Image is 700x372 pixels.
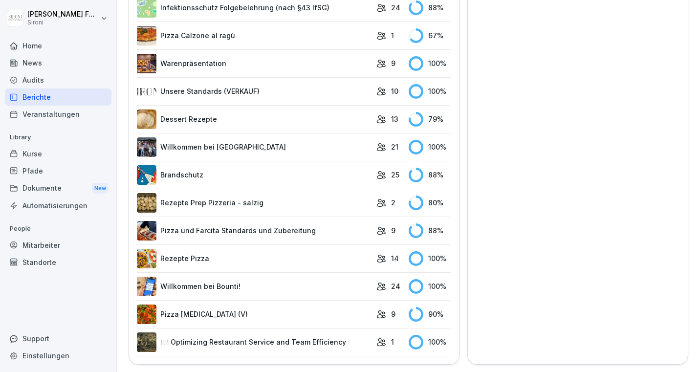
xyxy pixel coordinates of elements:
p: 2 [391,197,395,208]
div: Support [5,330,111,347]
a: Willkommen bei Bounti! [137,277,372,296]
p: 14 [391,253,399,263]
p: 9 [391,225,395,236]
a: Veranstaltungen [5,106,111,123]
a: DokumenteNew [5,179,111,197]
a: Automatisierungen [5,197,111,214]
div: 88 % [409,223,452,238]
p: Sironi [27,19,99,26]
p: 25 [391,170,399,180]
div: 100 % [409,140,452,154]
a: News [5,54,111,71]
div: 88 % [409,0,452,15]
div: 79 % [409,112,452,127]
p: 1 [391,337,394,347]
div: New [92,183,109,194]
a: 🍽️ Optimizing Restaurant Service and Team Efficiency [137,332,372,352]
img: m0qo8uyc3qeo2y8ewzx492oh.png [137,26,156,45]
a: Rezepte Pizza [137,249,372,268]
img: ptfehjakux1ythuqs2d8013j.png [137,305,156,324]
div: 100 % [409,251,452,266]
div: 100 % [409,56,452,71]
a: Einstellungen [5,347,111,364]
p: 10 [391,86,398,96]
p: [PERSON_NAME] Fornasir [27,10,99,19]
a: Pizza und Farcita Standards und Zubereitung [137,221,372,241]
img: fr9tmtynacnbc68n3kf2tpkd.png [137,109,156,129]
a: Pfade [5,162,111,179]
div: 100 % [409,335,452,350]
p: 9 [391,58,395,68]
a: Kurse [5,145,111,162]
a: Willkommen bei [GEOGRAPHIC_DATA] [137,137,372,157]
div: 90 % [409,307,452,322]
a: Audits [5,71,111,88]
p: 21 [391,142,398,152]
img: gmye01l4f1zcre5ud7hs9fxs.png [137,193,156,213]
img: xh3bnih80d1pxcetv9zsuevg.png [137,277,156,296]
div: 80 % [409,196,452,210]
a: Brandschutz [137,165,372,185]
img: xmkdnyjyz2x3qdpcryl1xaw9.png [137,137,156,157]
p: People [5,221,111,237]
div: Dokumente [5,179,111,197]
p: Library [5,130,111,145]
div: 100 % [409,84,452,99]
img: zyvhtweyt47y1etu6k7gt48a.png [137,221,156,241]
a: Warenpräsentation [137,54,372,73]
a: Mitarbeiter [5,237,111,254]
p: 24 [391,281,400,291]
div: 88 % [409,168,452,182]
div: 67 % [409,28,452,43]
a: Pizza [MEDICAL_DATA] (V) [137,305,372,324]
p: 24 [391,2,400,13]
a: Pizza Calzone al ragù [137,26,372,45]
p: 13 [391,114,398,124]
div: 100 % [409,279,452,294]
a: Standorte [5,254,111,271]
img: ml8pl1nuceh9h02ed87btghg.png [137,332,156,352]
img: lqv555mlp0nk8rvfp4y70ul5.png [137,82,156,101]
a: Unsere Standards (VERKAUF) [137,82,372,101]
p: 9 [391,309,395,319]
a: Berichte [5,88,111,106]
a: Home [5,37,111,54]
a: Rezepte Prep Pizzeria - salzig [137,193,372,213]
img: s9szdvbzmher50hzynduxgud.png [137,54,156,73]
img: tz25f0fmpb70tuguuhxz5i1d.png [137,249,156,268]
img: b0iy7e1gfawqjs4nezxuanzk.png [137,165,156,185]
p: 1 [391,30,394,41]
a: Dessert Rezepte [137,109,372,129]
